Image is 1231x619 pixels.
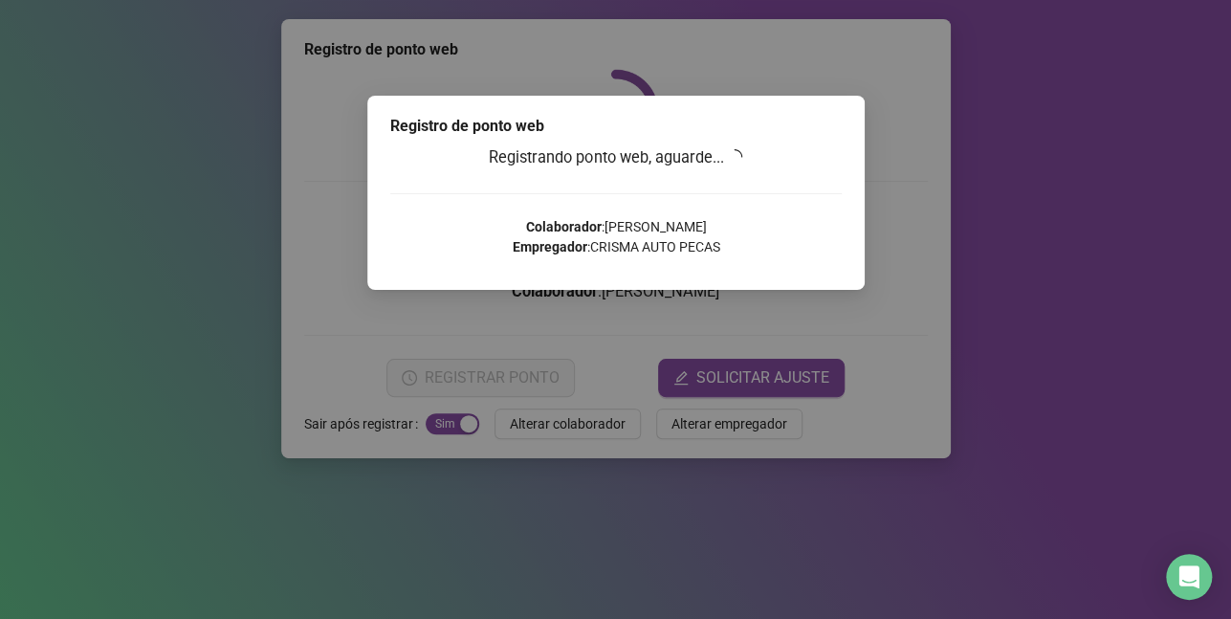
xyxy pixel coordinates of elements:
[390,145,842,170] h3: Registrando ponto web, aguarde...
[512,239,586,254] strong: Empregador
[390,217,842,257] p: : [PERSON_NAME] : CRISMA AUTO PECAS
[390,115,842,138] div: Registro de ponto web
[525,219,601,234] strong: Colaborador
[1166,554,1212,600] div: Open Intercom Messenger
[725,147,743,166] span: loading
